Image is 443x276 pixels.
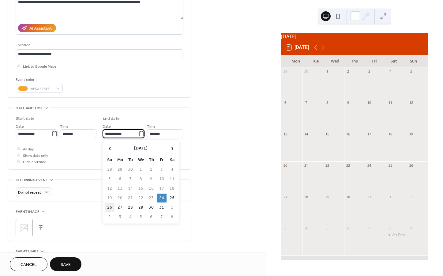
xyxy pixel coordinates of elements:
td: 22 [136,194,146,202]
div: 5 [409,69,413,74]
td: 5 [105,175,115,183]
span: Event links [16,248,39,255]
div: 21 [304,163,309,168]
div: 14 [304,132,309,136]
div: 11 [388,100,392,105]
th: Mo [115,156,125,164]
td: 7 [126,175,135,183]
td: 28 [105,165,115,174]
div: 6 [346,226,351,230]
span: ‹ [105,142,114,154]
td: 29 [136,203,146,212]
div: Vet Fest [392,233,405,238]
td: 24 [157,194,167,202]
td: 30 [126,165,135,174]
div: Fri [364,55,384,67]
button: AI Assistant [18,24,56,32]
div: AI Assistant [29,25,52,32]
td: 28 [126,203,135,212]
td: 1 [136,165,146,174]
td: 27 [115,203,125,212]
div: 13 [283,132,287,136]
div: 10 [367,100,371,105]
span: Time [147,123,156,130]
td: 8 [167,213,177,221]
div: 7 [367,226,371,230]
td: 16 [146,184,156,193]
span: Time [60,123,69,130]
div: 30 [304,69,309,74]
td: 29 [115,165,125,174]
span: › [167,142,177,154]
div: 16 [346,132,351,136]
td: 12 [105,184,115,193]
div: 17 [367,132,371,136]
div: 1 [388,195,392,199]
div: 29 [325,195,329,199]
td: 26 [105,203,115,212]
div: 22 [325,163,329,168]
td: 3 [115,213,125,221]
div: 4 [304,226,309,230]
div: 9 [409,226,413,230]
div: Start date [16,115,35,122]
td: 9 [146,175,156,183]
button: 21[DATE] [284,43,311,52]
div: Thu [345,55,364,67]
td: 30 [146,203,156,212]
div: 7 [304,100,309,105]
div: Event color [16,77,62,83]
th: Tu [126,156,135,164]
td: 2 [146,165,156,174]
td: 14 [126,184,135,193]
div: 28 [304,195,309,199]
td: 6 [115,175,125,183]
td: 21 [126,194,135,202]
td: 7 [157,213,167,221]
div: Sun [404,55,423,67]
th: We [136,156,146,164]
td: 8 [136,175,146,183]
div: 30 [346,195,351,199]
td: 10 [157,175,167,183]
td: 11 [167,175,177,183]
div: Location [16,42,182,48]
div: 26 [409,163,413,168]
button: Save [50,257,81,271]
span: #F5A623FF [30,86,53,92]
div: 24 [367,163,371,168]
div: 19 [409,132,413,136]
div: 9 [346,100,351,105]
span: Date [16,123,24,130]
div: 8 [325,100,329,105]
th: Su [105,156,115,164]
div: 8 [388,226,392,230]
div: 25 [388,163,392,168]
span: All day [23,146,34,153]
td: 23 [146,194,156,202]
div: 6 [283,100,287,105]
td: 4 [126,213,135,221]
div: Tue [306,55,325,67]
td: 13 [115,184,125,193]
div: 2 [346,69,351,74]
th: Th [146,156,156,164]
span: Hide end time [23,159,46,165]
div: 4 [388,69,392,74]
td: 2 [105,213,115,221]
td: 25 [167,194,177,202]
th: [DATE] [115,142,167,155]
span: Date and time [16,105,43,112]
span: Show date only [23,153,48,159]
td: 6 [146,213,156,221]
td: 3 [157,165,167,174]
td: 4 [167,165,177,174]
div: Mon [286,55,306,67]
th: Fr [157,156,167,164]
th: Sa [167,156,177,164]
div: 12 [409,100,413,105]
div: 18 [388,132,392,136]
div: 23 [346,163,351,168]
div: ; [16,219,33,236]
div: 29 [283,69,287,74]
